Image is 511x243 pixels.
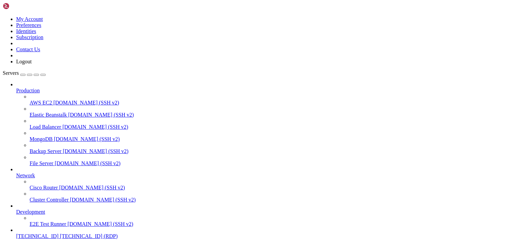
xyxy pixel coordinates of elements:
span: Elastic Beanstalk [30,112,67,118]
a: Servers [3,70,46,76]
span: [DOMAIN_NAME] (SSH v2) [63,124,128,130]
a: E2E Test Runner [DOMAIN_NAME] (SSH v2) [30,221,508,227]
span: [DOMAIN_NAME] (SSH v2) [70,197,136,203]
a: AWS EC2 [DOMAIN_NAME] (SSH v2) [30,100,508,106]
a: Backup Server [DOMAIN_NAME] (SSH v2) [30,148,508,154]
span: [DOMAIN_NAME] (SSH v2) [68,112,134,118]
span: Load Balancer [30,124,61,130]
span: Cluster Controller [30,197,69,203]
a: Development [16,209,508,215]
a: My Account [16,16,43,22]
span: [TECHNICAL_ID] (RDP) [60,233,118,239]
span: AWS EC2 [30,100,52,105]
a: Cluster Controller [DOMAIN_NAME] (SSH v2) [30,197,508,203]
a: Elastic Beanstalk [DOMAIN_NAME] (SSH v2) [30,112,508,118]
span: [DOMAIN_NAME] (SSH v2) [55,160,121,166]
span: Cisco Router [30,185,58,190]
span: [TECHNICAL_ID] [16,233,58,239]
span: [DOMAIN_NAME] (SSH v2) [68,221,133,227]
li: MongoDB [DOMAIN_NAME] (SSH v2) [30,130,508,142]
span: Production [16,88,40,93]
li: [TECHNICAL_ID] [TECHNICAL_ID] (RDP) [16,227,508,239]
li: Cisco Router [DOMAIN_NAME] (SSH v2) [30,179,508,191]
a: Identities [16,28,36,34]
li: E2E Test Runner [DOMAIN_NAME] (SSH v2) [30,215,508,227]
img: Shellngn [3,3,41,9]
span: [DOMAIN_NAME] (SSH v2) [54,136,120,142]
li: File Server [DOMAIN_NAME] (SSH v2) [30,154,508,166]
span: Network [16,173,35,178]
a: Subscription [16,34,43,40]
span: Development [16,209,45,215]
a: Logout [16,59,32,64]
li: Production [16,82,508,166]
li: Development [16,203,508,227]
span: MongoDB [30,136,52,142]
span: [DOMAIN_NAME] (SSH v2) [63,148,129,154]
a: Cisco Router [DOMAIN_NAME] (SSH v2) [30,185,508,191]
span: [DOMAIN_NAME] (SSH v2) [53,100,119,105]
a: Preferences [16,22,41,28]
span: File Server [30,160,53,166]
li: Cluster Controller [DOMAIN_NAME] (SSH v2) [30,191,508,203]
span: Servers [3,70,19,76]
li: Elastic Beanstalk [DOMAIN_NAME] (SSH v2) [30,106,508,118]
li: Backup Server [DOMAIN_NAME] (SSH v2) [30,142,508,154]
a: Production [16,88,508,94]
a: [TECHNICAL_ID] [TECHNICAL_ID] (RDP) [16,233,508,239]
a: Load Balancer [DOMAIN_NAME] (SSH v2) [30,124,508,130]
li: AWS EC2 [DOMAIN_NAME] (SSH v2) [30,94,508,106]
li: Load Balancer [DOMAIN_NAME] (SSH v2) [30,118,508,130]
a: File Server [DOMAIN_NAME] (SSH v2) [30,160,508,166]
span: [DOMAIN_NAME] (SSH v2) [59,185,125,190]
span: E2E Test Runner [30,221,66,227]
a: Contact Us [16,47,40,52]
a: Network [16,173,508,179]
span: Backup Server [30,148,62,154]
li: Network [16,166,508,203]
a: MongoDB [DOMAIN_NAME] (SSH v2) [30,136,508,142]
